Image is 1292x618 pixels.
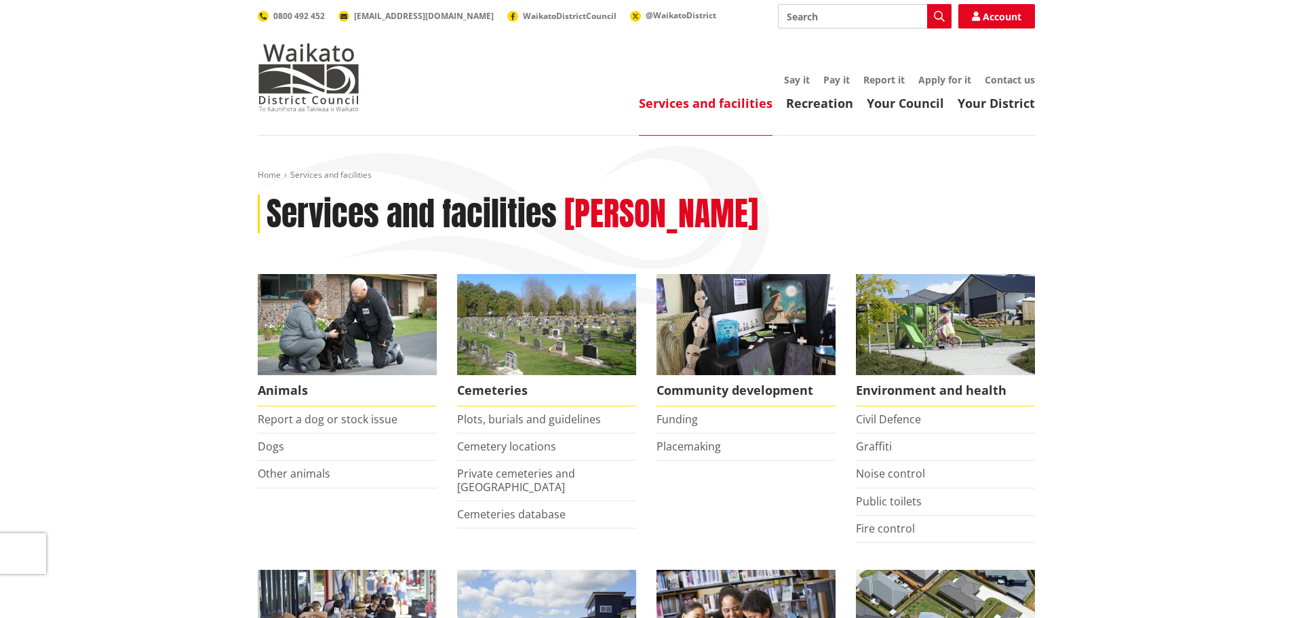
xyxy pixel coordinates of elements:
[507,10,616,22] a: WaikatoDistrictCouncil
[784,73,810,86] a: Say it
[657,375,836,406] span: Community development
[856,521,915,536] a: Fire control
[856,439,892,454] a: Graffiti
[985,73,1035,86] a: Contact us
[523,10,616,22] span: WaikatoDistrictCouncil
[457,466,575,494] a: Private cemeteries and [GEOGRAPHIC_DATA]
[823,73,850,86] a: Pay it
[258,10,325,22] a: 0800 492 452
[564,195,758,234] h2: [PERSON_NAME]
[338,10,494,22] a: [EMAIL_ADDRESS][DOMAIN_NAME]
[958,4,1035,28] a: Account
[258,412,397,427] a: Report a dog or stock issue
[258,43,359,111] img: Waikato District Council - Te Kaunihera aa Takiwaa o Waikato
[786,95,853,111] a: Recreation
[258,439,284,454] a: Dogs
[290,169,372,180] span: Services and facilities
[856,494,922,509] a: Public toilets
[354,10,494,22] span: [EMAIL_ADDRESS][DOMAIN_NAME]
[863,73,905,86] a: Report it
[258,169,281,180] a: Home
[856,466,925,481] a: Noise control
[457,439,556,454] a: Cemetery locations
[856,274,1035,375] img: New housing in Pokeno
[258,466,330,481] a: Other animals
[856,375,1035,406] span: Environment and health
[457,375,636,406] span: Cemeteries
[258,170,1035,181] nav: breadcrumb
[273,10,325,22] span: 0800 492 452
[856,412,921,427] a: Civil Defence
[918,73,971,86] a: Apply for it
[639,95,772,111] a: Services and facilities
[457,274,636,375] img: Huntly Cemetery
[778,4,952,28] input: Search input
[657,439,721,454] a: Placemaking
[657,274,836,406] a: Matariki Travelling Suitcase Art Exhibition Community development
[646,9,716,21] span: @WaikatoDistrict
[867,95,944,111] a: Your Council
[457,274,636,406] a: Huntly Cemetery Cemeteries
[630,9,716,21] a: @WaikatoDistrict
[958,95,1035,111] a: Your District
[258,274,437,406] a: Waikato District Council Animal Control team Animals
[657,274,836,375] img: Matariki Travelling Suitcase Art Exhibition
[258,375,437,406] span: Animals
[457,507,566,522] a: Cemeteries database
[267,195,557,234] h1: Services and facilities
[856,274,1035,406] a: New housing in Pokeno Environment and health
[657,412,698,427] a: Funding
[457,412,601,427] a: Plots, burials and guidelines
[258,274,437,375] img: Animal Control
